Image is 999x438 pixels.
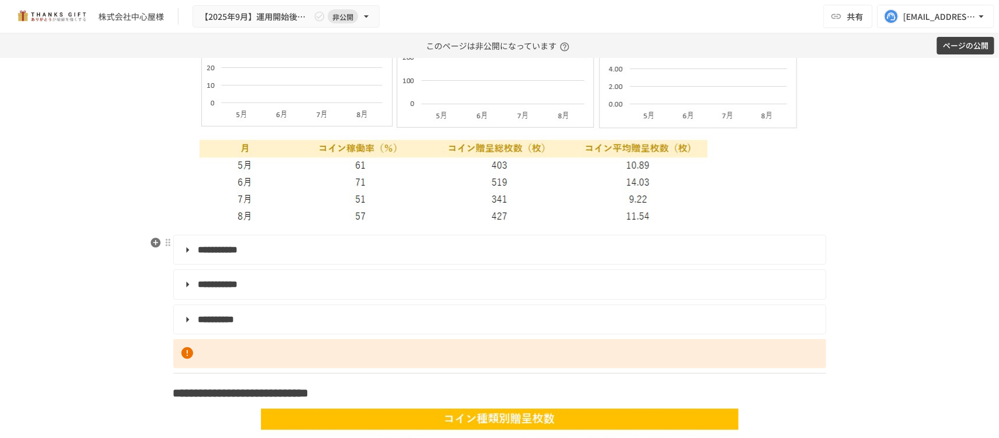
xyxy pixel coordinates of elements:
[328,11,358,23] span: 非公開
[98,11,164,23] div: 株式会社中心屋様
[193,5,380,28] button: 【2025年9月】運用開始後振り返りミーティング非公開
[14,7,89,26] img: mMP1OxWUAhQbsRWCurg7vIHe5HqDpP7qZo7fRoNLXQh
[426,33,573,58] p: このページは非公開になっています
[847,10,863,23] span: 共有
[823,5,873,28] button: 共有
[200,9,311,24] span: 【2025年9月】運用開始後振り返りミーティング
[903,9,976,24] div: [EMAIL_ADDRESS][DOMAIN_NAME]
[877,5,994,28] button: [EMAIL_ADDRESS][DOMAIN_NAME]
[937,37,994,55] button: ページの公開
